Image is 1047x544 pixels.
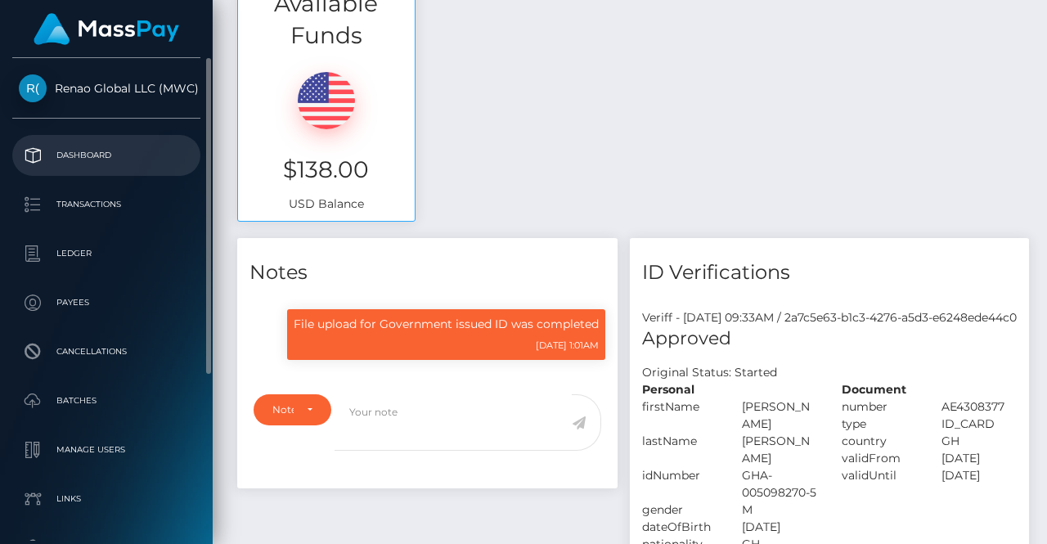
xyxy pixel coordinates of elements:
div: [PERSON_NAME] [730,433,829,467]
strong: Document [842,382,906,397]
h4: ID Verifications [642,259,1017,287]
h4: Notes [249,259,605,287]
a: Manage Users [12,429,200,470]
p: Ledger [19,241,194,266]
h5: Approved [642,326,1017,352]
div: [DATE] [730,519,829,536]
div: validUntil [829,467,929,484]
div: GHA-005098270-5 [730,467,829,501]
div: USD Balance [238,52,415,221]
div: gender [630,501,730,519]
a: Ledger [12,233,200,274]
a: Payees [12,282,200,323]
small: [DATE] 1:01AM [536,339,599,351]
p: Batches [19,389,194,413]
p: Manage Users [19,438,194,462]
div: number [829,398,929,416]
img: Renao Global LLC (MWC) [19,74,47,102]
div: [DATE] [929,450,1029,467]
p: Links [19,487,194,511]
p: Dashboard [19,143,194,168]
div: Veriff - [DATE] 09:33AM / 2a7c5e63-b1c3-4276-a5d3-e6248ede44c0 [630,309,1029,326]
a: Transactions [12,184,200,225]
img: USD.png [298,72,355,129]
div: AE4308377 [929,398,1029,416]
img: MassPay Logo [34,13,179,45]
p: Cancellations [19,339,194,364]
a: Dashboard [12,135,200,176]
strong: Personal [642,382,694,397]
h7: Original Status: Started [642,365,777,380]
button: Note Type [254,394,331,425]
h3: $138.00 [250,154,402,186]
div: idNumber [630,467,730,501]
a: Cancellations [12,331,200,372]
div: lastName [630,433,730,467]
div: Note Type [272,403,294,416]
span: Renao Global LLC (MWC) [12,81,200,96]
a: Links [12,479,200,519]
a: Batches [12,380,200,421]
div: dateOfBirth [630,519,730,536]
div: validFrom [829,450,929,467]
div: GH [929,433,1029,450]
div: type [829,416,929,433]
div: [PERSON_NAME] [730,398,829,433]
p: File upload for Government issued ID was completed [294,316,599,333]
p: Transactions [19,192,194,217]
div: [DATE] [929,467,1029,484]
div: country [829,433,929,450]
p: Payees [19,290,194,315]
div: M [730,501,829,519]
div: firstName [630,398,730,433]
div: ID_CARD [929,416,1029,433]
